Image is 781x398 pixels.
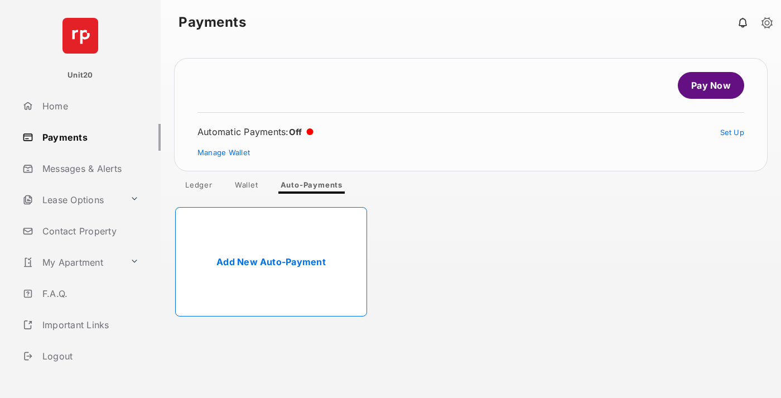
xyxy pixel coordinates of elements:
[176,180,221,194] a: Ledger
[18,311,143,338] a: Important Links
[197,148,250,157] a: Manage Wallet
[197,126,314,137] div: Automatic Payments :
[18,155,161,182] a: Messages & Alerts
[179,16,246,29] strong: Payments
[18,124,161,151] a: Payments
[289,127,302,137] span: Off
[18,343,161,370] a: Logout
[18,249,126,276] a: My Apartment
[18,218,161,244] a: Contact Property
[18,93,161,119] a: Home
[720,128,745,137] a: Set Up
[18,280,161,307] a: F.A.Q.
[18,186,126,213] a: Lease Options
[175,207,367,317] a: Add New Auto-Payment
[272,180,351,194] a: Auto-Payments
[68,70,93,81] p: Unit20
[62,18,98,54] img: svg+xml;base64,PHN2ZyB4bWxucz0iaHR0cDovL3d3dy53My5vcmcvMjAwMC9zdmciIHdpZHRoPSI2NCIgaGVpZ2h0PSI2NC...
[226,180,267,194] a: Wallet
